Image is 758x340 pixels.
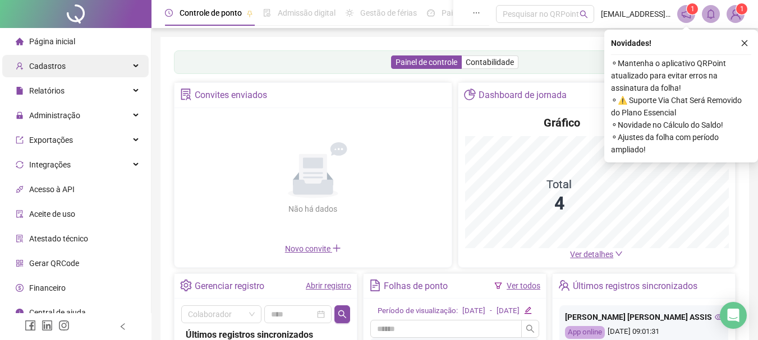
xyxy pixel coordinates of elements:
[464,89,476,100] span: pie-chart
[306,281,351,290] a: Abrir registro
[165,9,173,17] span: clock-circle
[479,86,567,105] div: Dashboard de jornada
[740,5,744,13] span: 1
[16,161,24,169] span: sync
[462,305,485,317] div: [DATE]
[573,277,697,296] div: Últimos registros sincronizados
[396,58,457,67] span: Painel de controle
[494,282,502,290] span: filter
[720,302,747,329] div: Open Intercom Messenger
[16,62,24,70] span: user-add
[472,9,480,17] span: ellipsis
[29,136,73,145] span: Exportações
[565,326,723,339] div: [DATE] 09:01:31
[741,39,748,47] span: close
[16,235,24,243] span: solution
[25,320,36,331] span: facebook
[278,8,336,17] span: Admissão digital
[29,86,65,95] span: Relatórios
[570,250,613,259] span: Ver detalhes
[611,131,751,156] span: ⚬ Ajustes da folha com período ampliado!
[285,244,341,253] span: Novo convite
[615,250,623,258] span: down
[611,94,751,119] span: ⚬ ⚠️ Suporte Via Chat Será Removido do Plano Essencial
[180,280,192,291] span: setting
[261,203,365,215] div: Não há dados
[29,62,66,71] span: Cadastros
[16,111,24,119] span: lock
[180,8,242,17] span: Controle de ponto
[369,280,381,291] span: file-text
[360,8,417,17] span: Gestão de férias
[524,306,531,314] span: edit
[565,326,605,339] div: App online
[427,9,435,17] span: dashboard
[119,323,127,330] span: left
[42,320,53,331] span: linkedin
[29,37,75,46] span: Página inicial
[490,305,492,317] div: -
[544,115,580,131] h4: Gráfico
[497,305,520,317] div: [DATE]
[29,160,71,169] span: Integrações
[16,259,24,267] span: qrcode
[706,9,716,19] span: bell
[16,210,24,218] span: audit
[565,311,723,323] div: [PERSON_NAME] [PERSON_NAME] ASSIS
[195,86,267,105] div: Convites enviados
[195,277,264,296] div: Gerenciar registro
[691,5,695,13] span: 1
[715,313,723,321] span: eye
[580,10,588,18] span: search
[246,10,253,17] span: pushpin
[507,281,540,290] a: Ver todos
[16,185,24,193] span: api
[16,87,24,95] span: file
[378,305,458,317] div: Período de visualização:
[558,280,570,291] span: team
[29,185,75,194] span: Acesso à API
[466,58,514,67] span: Contabilidade
[29,234,88,243] span: Atestado técnico
[338,310,347,319] span: search
[29,111,80,120] span: Administração
[681,9,691,19] span: notification
[180,89,192,100] span: solution
[29,259,79,268] span: Gerar QRCode
[442,8,485,17] span: Painel do DP
[29,308,86,317] span: Central de ajuda
[16,38,24,45] span: home
[263,9,271,17] span: file-done
[611,57,751,94] span: ⚬ Mantenha o aplicativo QRPoint atualizado para evitar erros na assinatura da folha!
[16,136,24,144] span: export
[29,283,66,292] span: Financeiro
[332,244,341,253] span: plus
[526,324,535,333] span: search
[16,309,24,316] span: info-circle
[346,9,353,17] span: sun
[29,209,75,218] span: Aceite de uso
[611,37,651,49] span: Novidades !
[736,3,747,15] sup: Atualize o seu contato no menu Meus Dados
[601,8,670,20] span: [EMAIL_ADDRESS][DOMAIN_NAME]
[611,119,751,131] span: ⚬ Novidade no Cálculo do Saldo!
[16,284,24,292] span: dollar
[570,250,623,259] a: Ver detalhes down
[58,320,70,331] span: instagram
[384,277,448,296] div: Folhas de ponto
[687,3,698,15] sup: 1
[727,6,744,22] img: 72156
